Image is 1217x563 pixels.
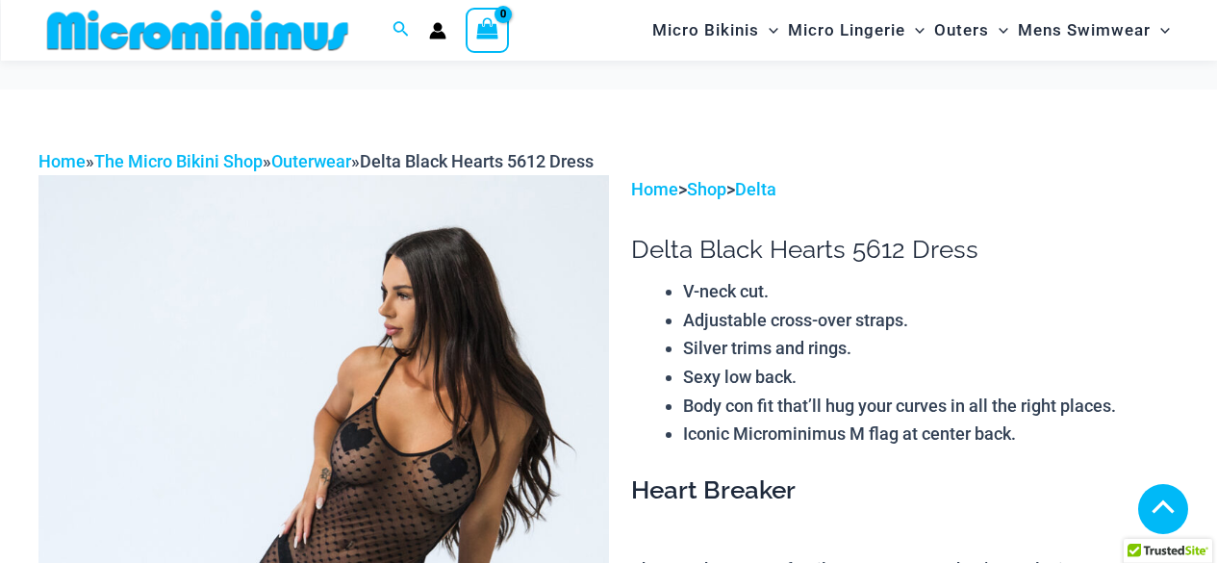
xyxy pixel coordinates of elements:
[647,6,783,55] a: Micro BikinisMenu ToggleMenu Toggle
[759,6,778,55] span: Menu Toggle
[683,306,1179,335] li: Adjustable cross-over straps.
[39,9,356,52] img: MM SHOP LOGO FLAT
[38,151,86,171] a: Home
[905,6,925,55] span: Menu Toggle
[631,474,1179,507] h3: Heart Breaker
[683,392,1179,421] li: Body con fit that’ll hug your curves in all the right places.
[1151,6,1170,55] span: Menu Toggle
[429,22,446,39] a: Account icon link
[631,175,1179,204] p: > >
[631,235,1179,265] h1: Delta Black Hearts 5612 Dress
[271,151,351,171] a: Outerwear
[94,151,263,171] a: The Micro Bikini Shop
[683,420,1179,448] li: Iconic Microminimus M flag at center back.
[1013,6,1175,55] a: Mens SwimwearMenu ToggleMenu Toggle
[929,6,1013,55] a: OutersMenu ToggleMenu Toggle
[687,179,726,199] a: Shop
[645,3,1179,58] nav: Site Navigation
[683,277,1179,306] li: V-neck cut.
[683,334,1179,363] li: Silver trims and rings.
[38,151,594,171] span: » » »
[360,151,594,171] span: Delta Black Hearts 5612 Dress
[652,6,759,55] span: Micro Bikinis
[735,179,776,199] a: Delta
[934,6,989,55] span: Outers
[783,6,929,55] a: Micro LingerieMenu ToggleMenu Toggle
[1018,6,1151,55] span: Mens Swimwear
[466,8,510,52] a: View Shopping Cart, empty
[989,6,1008,55] span: Menu Toggle
[788,6,905,55] span: Micro Lingerie
[393,18,410,42] a: Search icon link
[631,179,678,199] a: Home
[683,363,1179,392] li: Sexy low back.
